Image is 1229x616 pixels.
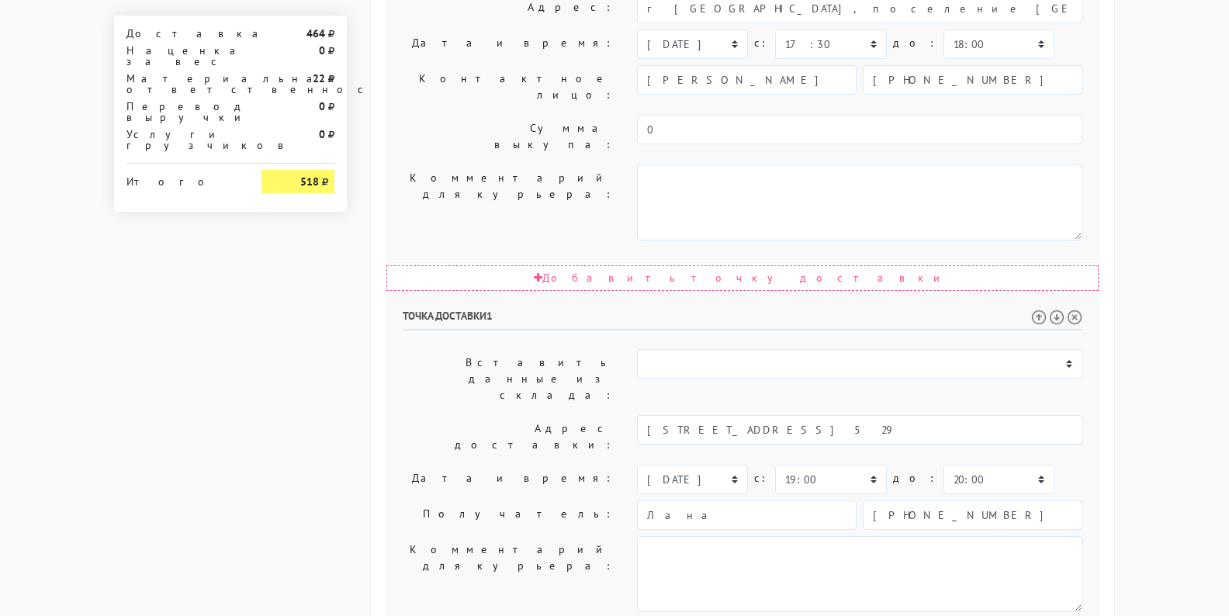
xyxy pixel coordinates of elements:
[391,349,625,409] label: Вставить данные из склада:
[115,45,250,67] div: Наценка за вес
[893,29,937,57] label: до:
[863,65,1082,95] input: Телефон
[319,99,325,113] strong: 0
[115,129,250,151] div: Услуги грузчиков
[115,28,250,39] div: Доставка
[486,309,493,323] span: 1
[637,500,857,530] input: Имя
[391,415,625,459] label: Адрес доставки:
[893,465,937,492] label: до:
[391,29,625,59] label: Дата и время:
[306,26,325,40] strong: 464
[391,536,625,612] label: Комментарий для курьера:
[754,465,769,492] label: c:
[313,71,325,85] strong: 22
[300,175,319,189] strong: 518
[115,101,250,123] div: Перевод выручки
[391,500,625,530] label: Получатель:
[115,73,250,95] div: Материальная ответственность
[391,164,625,241] label: Комментарий для курьера:
[319,127,325,141] strong: 0
[391,65,625,109] label: Контактное лицо:
[391,465,625,494] label: Дата и время:
[319,43,325,57] strong: 0
[386,265,1099,291] div: Добавить точку доставки
[391,115,625,158] label: Сумма выкупа:
[637,65,857,95] input: Имя
[754,29,769,57] label: c:
[126,170,238,187] div: Итого
[403,310,1082,330] h6: Точка доставки
[863,500,1082,530] input: Телефон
